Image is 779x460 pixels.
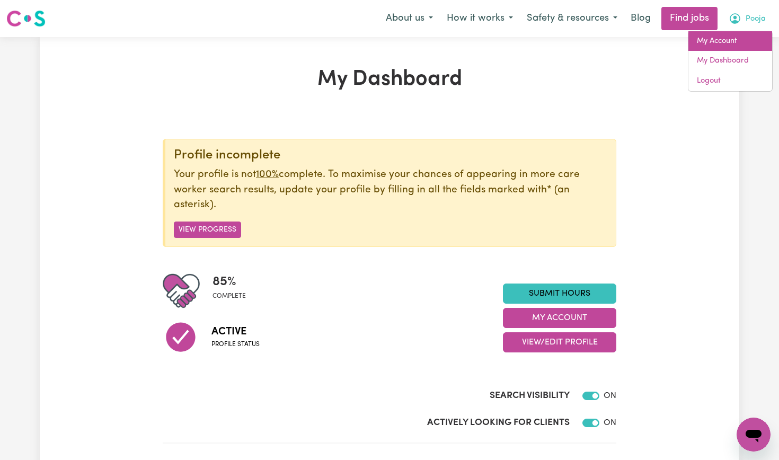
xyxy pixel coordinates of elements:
[213,272,254,309] div: Profile completeness: 85%
[737,418,771,452] iframe: Button to launch messaging window
[211,340,260,349] span: Profile status
[604,392,616,400] span: ON
[688,31,773,92] div: My Account
[604,419,616,427] span: ON
[440,7,520,30] button: How it works
[746,13,766,25] span: Pooja
[661,7,718,30] a: Find jobs
[688,71,772,91] a: Logout
[6,6,46,31] a: Careseekers logo
[213,291,246,301] span: complete
[688,31,772,51] a: My Account
[503,308,616,328] button: My Account
[688,51,772,71] a: My Dashboard
[427,416,570,430] label: Actively Looking for Clients
[520,7,624,30] button: Safety & resources
[211,324,260,340] span: Active
[490,389,570,403] label: Search Visibility
[6,9,46,28] img: Careseekers logo
[503,284,616,304] a: Submit Hours
[174,222,241,238] button: View Progress
[722,7,773,30] button: My Account
[174,167,607,213] p: Your profile is not complete. To maximise your chances of appearing in more care worker search re...
[256,170,279,180] u: 100%
[624,7,657,30] a: Blog
[163,67,616,92] h1: My Dashboard
[174,148,607,163] div: Profile incomplete
[503,332,616,352] button: View/Edit Profile
[379,7,440,30] button: About us
[213,272,246,291] span: 85 %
